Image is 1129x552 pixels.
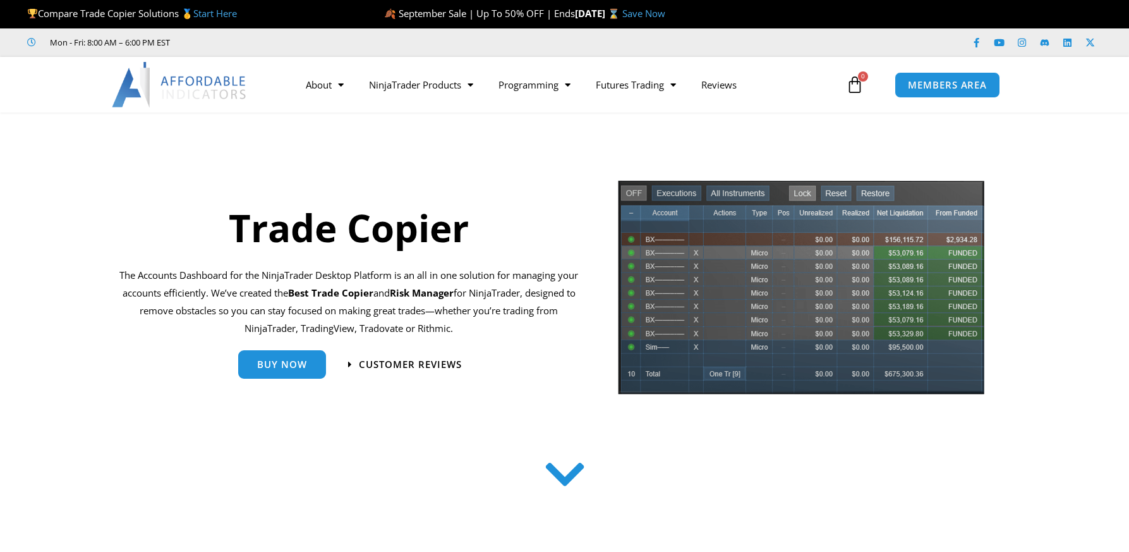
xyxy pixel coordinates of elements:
p: The Accounts Dashboard for the NinjaTrader Desktop Platform is an all in one solution for managin... [119,267,579,337]
a: Start Here [193,7,237,20]
nav: Menu [293,70,843,99]
a: Save Now [622,7,665,20]
img: 🏆 [28,9,37,18]
a: MEMBERS AREA [895,72,1000,98]
a: Futures Trading [583,70,689,99]
h1: Trade Copier [119,201,579,254]
a: About [293,70,356,99]
a: 0 [827,66,883,103]
span: 🍂 September Sale | Up To 50% OFF | Ends [384,7,575,20]
a: Reviews [689,70,749,99]
span: Compare Trade Copier Solutions 🥇 [27,7,237,20]
strong: [DATE] ⌛ [575,7,622,20]
img: tradecopier | Affordable Indicators – NinjaTrader [617,179,986,405]
span: MEMBERS AREA [908,80,987,90]
span: Mon - Fri: 8:00 AM – 6:00 PM EST [47,35,170,50]
a: Buy Now [238,350,326,379]
b: Best Trade Copier [288,286,373,299]
a: Customer Reviews [348,360,462,369]
span: Buy Now [257,360,307,369]
img: LogoAI | Affordable Indicators – NinjaTrader [112,62,248,107]
a: NinjaTrader Products [356,70,486,99]
iframe: Customer reviews powered by Trustpilot [188,36,377,49]
a: Programming [486,70,583,99]
span: Customer Reviews [359,360,462,369]
span: 0 [858,71,868,82]
strong: Risk Manager [390,286,454,299]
